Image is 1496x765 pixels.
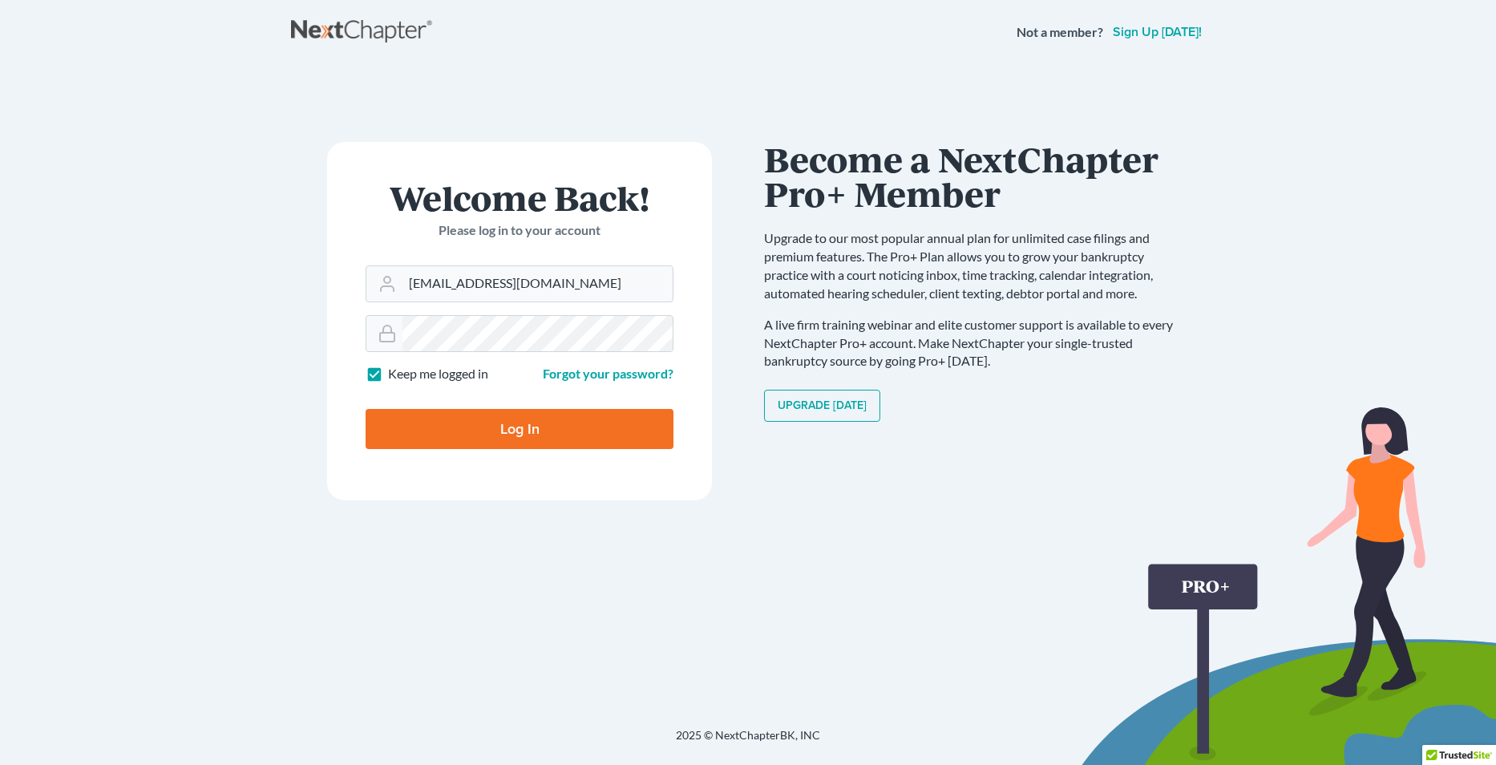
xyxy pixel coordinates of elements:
p: Upgrade to our most popular annual plan for unlimited case filings and premium features. The Pro+... [764,229,1189,302]
input: Log In [366,409,673,449]
div: 2025 © NextChapterBK, INC [291,727,1205,756]
p: Please log in to your account [366,221,673,240]
input: Email Address [402,266,673,302]
h1: Become a NextChapter Pro+ Member [764,142,1189,210]
a: Forgot your password? [543,366,673,381]
label: Keep me logged in [388,365,488,383]
strong: Not a member? [1017,23,1103,42]
p: A live firm training webinar and elite customer support is available to every NextChapter Pro+ ac... [764,316,1189,371]
a: Upgrade [DATE] [764,390,880,422]
h1: Welcome Back! [366,180,673,215]
a: Sign up [DATE]! [1110,26,1205,38]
